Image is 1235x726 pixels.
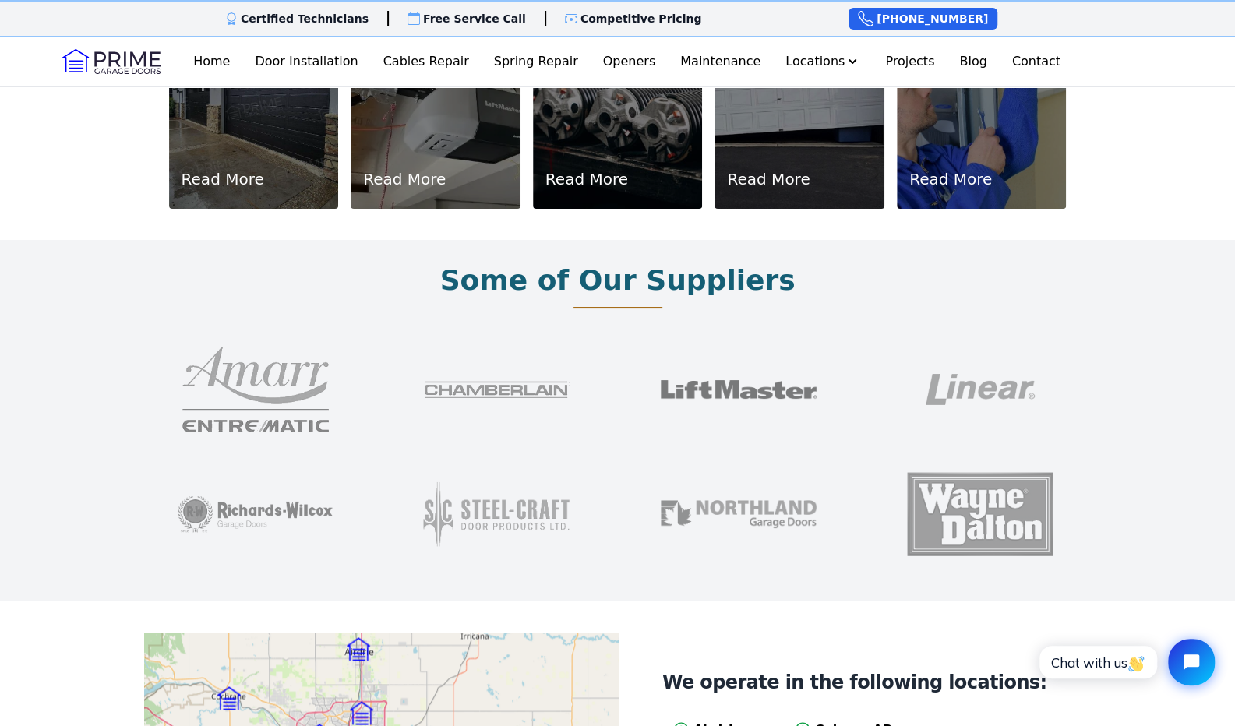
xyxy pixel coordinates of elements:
a: Projects [879,46,940,77]
img: Northland doors [661,452,817,576]
img: Marker [347,637,370,661]
a: [PHONE_NUMBER] [849,8,997,30]
a: Home [187,46,236,77]
iframe: Tidio Chat [1022,626,1228,699]
a: Cables Repair [377,46,475,77]
button: Locations [779,46,866,77]
img: clopay garage [902,452,1058,576]
a: Read More [182,168,264,190]
img: clopay garage [419,327,575,452]
a: Spring Repair [488,46,584,77]
a: Contact [1006,46,1067,77]
a: Read More [909,168,992,190]
img: Marker [350,701,373,724]
img: Logo [62,49,161,74]
img: amarr garage doors [178,327,333,452]
img: Marker [217,686,241,710]
p: Certified Technicians [241,11,369,26]
p: Free Service Call [423,11,526,26]
h2: Some of Our Suppliers [440,265,796,296]
a: Read More [363,168,446,190]
img: clopay garage [661,327,817,452]
p: Competitive Pricing [580,11,702,26]
a: Read More [545,168,628,190]
img: RW garage doors [178,452,333,576]
img: steel-craft garage [419,452,575,576]
a: Blog [953,46,993,77]
a: Openers [597,46,662,77]
a: Maintenance [674,46,767,77]
a: Door Installation [249,46,364,77]
a: Read More [727,168,810,190]
img: clopay garage [902,327,1058,452]
h4: We operate in the following locations: [662,671,1047,694]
